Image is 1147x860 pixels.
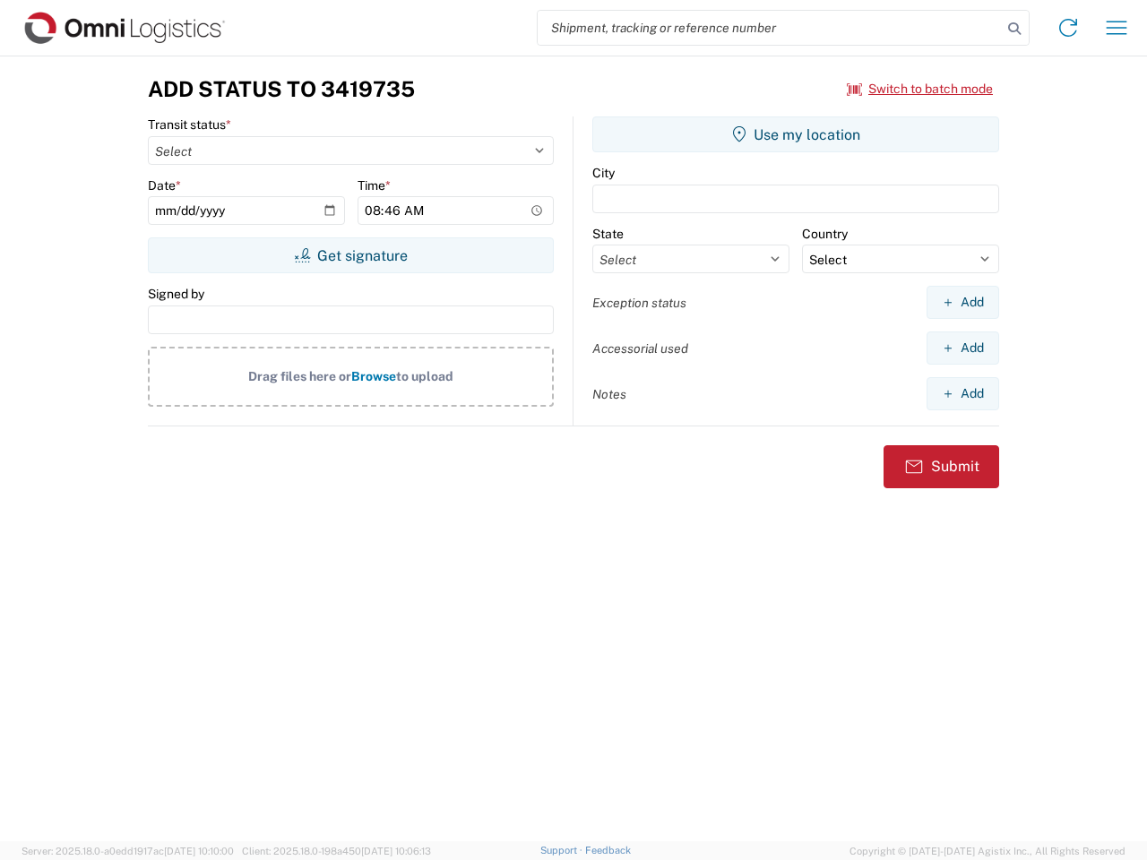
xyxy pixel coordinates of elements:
[927,286,999,319] button: Add
[802,226,848,242] label: Country
[592,226,624,242] label: State
[148,177,181,193] label: Date
[242,846,431,856] span: Client: 2025.18.0-198a450
[164,846,234,856] span: [DATE] 10:10:00
[361,846,431,856] span: [DATE] 10:06:13
[592,165,615,181] label: City
[148,76,415,102] h3: Add Status to 3419735
[592,386,626,402] label: Notes
[592,340,688,357] label: Accessorial used
[351,369,396,383] span: Browse
[849,843,1125,859] span: Copyright © [DATE]-[DATE] Agistix Inc., All Rights Reserved
[592,295,686,311] label: Exception status
[927,331,999,365] button: Add
[585,845,631,856] a: Feedback
[592,116,999,152] button: Use my location
[540,845,585,856] a: Support
[927,377,999,410] button: Add
[538,11,1002,45] input: Shipment, tracking or reference number
[148,237,554,273] button: Get signature
[22,846,234,856] span: Server: 2025.18.0-a0edd1917ac
[148,116,231,133] label: Transit status
[148,286,204,302] label: Signed by
[358,177,391,193] label: Time
[396,369,453,383] span: to upload
[847,74,993,104] button: Switch to batch mode
[248,369,351,383] span: Drag files here or
[884,445,999,488] button: Submit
